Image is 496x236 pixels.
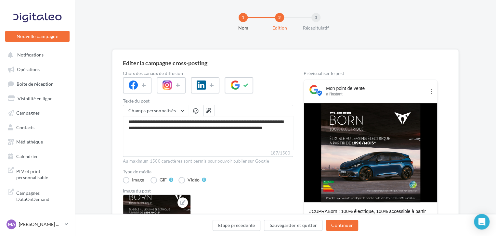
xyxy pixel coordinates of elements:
[5,218,70,230] a: MA [PERSON_NAME] CANALES
[123,150,293,157] label: 187/1500
[4,78,71,90] a: Boîte de réception
[123,169,293,174] label: Type de média
[188,178,200,182] div: Vidéo
[304,71,437,76] div: Prévisualiser le post
[123,99,293,103] label: Texte du post
[123,71,293,76] label: Choix des canaux de diffusion
[16,110,40,116] span: Campagnes
[16,153,38,159] span: Calendrier
[222,25,264,31] div: Nom
[16,139,43,144] span: Médiathèque
[4,49,68,60] button: Notifications
[275,13,284,22] div: 2
[264,220,322,231] button: Sauvegarder et quitter
[311,13,320,22] div: 3
[123,60,207,66] div: Editer la campagne cross-posting
[128,108,176,113] span: Champs personnalisés
[4,63,71,75] a: Opérations
[326,220,358,231] button: Continuer
[239,13,248,22] div: 1
[19,221,62,228] p: [PERSON_NAME] CANALES
[16,189,67,203] span: Campagnes DataOnDemand
[123,105,188,116] button: Champs personnalisés
[4,106,71,118] a: Campagnes
[259,25,300,31] div: Edition
[123,189,293,193] div: Image du post
[4,92,71,104] a: Visibilité en ligne
[18,95,52,101] span: Visibilité en ligne
[17,67,40,72] span: Opérations
[295,25,337,31] div: Récapitulatif
[321,103,420,202] img: CUPRA-BORN_1_1X1
[17,81,54,86] span: Boîte de réception
[132,178,144,182] div: Image
[160,178,167,182] div: GIF
[123,158,293,164] div: Au maximum 1500 caractères sont permis pour pouvoir publier sur Google
[16,124,34,130] span: Contacts
[8,221,15,228] span: MA
[4,150,71,162] a: Calendrier
[4,135,71,147] a: Médiathèque
[474,214,489,230] div: Open Intercom Messenger
[4,186,71,205] a: Campagnes DataOnDemand
[16,167,67,181] span: PLV et print personnalisable
[326,85,425,92] div: Mon point de vente
[4,164,71,183] a: PLV et print personnalisable
[326,92,425,97] div: à l'instant
[5,31,70,42] button: Nouvelle campagne
[17,52,44,57] span: Notifications
[213,220,261,231] button: Étape précédente
[4,121,71,133] a: Contacts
